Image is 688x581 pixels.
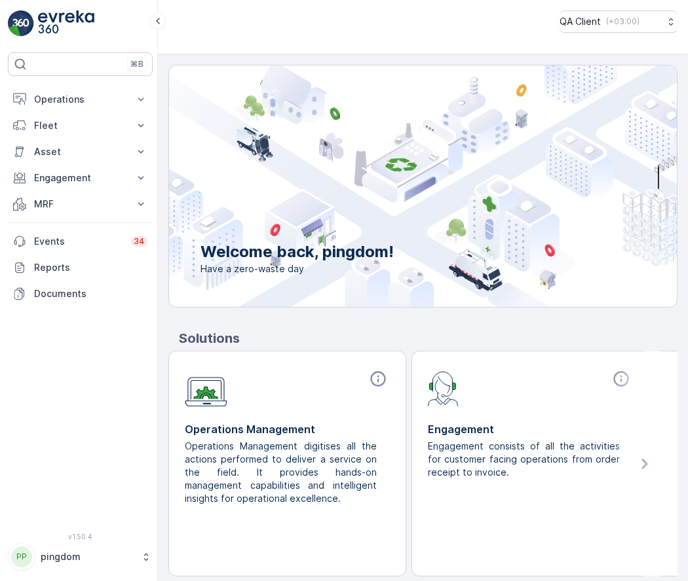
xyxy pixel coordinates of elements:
button: MRF [8,191,153,217]
button: Fleet [8,113,153,139]
button: Engagement [8,165,153,191]
p: Solutions [179,328,678,348]
p: Operations [34,93,126,106]
p: Welcome back, pingdom! [201,241,394,262]
img: logo_light-DOdMpM7g.png [38,10,94,37]
a: Reports [8,255,153,281]
button: Operations [8,86,153,113]
p: pingdom [41,550,134,563]
button: Asset [8,139,153,165]
p: Operations Management digitises all the actions performed to deliver a service on the field. It p... [185,440,379,505]
p: Documents [34,287,147,300]
p: Asset [34,145,126,158]
p: Operations Management [185,421,390,437]
p: Fleet [34,119,126,132]
button: PPpingdom [8,543,153,571]
p: Events [34,235,123,248]
a: Documents [8,281,153,307]
div: PP [11,546,32,567]
img: module-icon [428,370,459,406]
p: 34 [134,236,145,247]
p: Engagement [428,421,633,437]
span: v 1.50.4 [8,533,153,540]
p: Engagement consists of all the activities for customer facing operations from order receipt to in... [428,440,622,479]
a: Events34 [8,228,153,255]
p: MRF [34,198,126,211]
p: Reports [34,261,147,274]
span: Have a zero-waste day [201,262,394,275]
img: module-icon [185,370,227,407]
p: Engagement [34,171,126,185]
img: logo [8,10,34,37]
p: ⌘B [130,59,143,69]
img: city illustration [110,65,677,307]
p: ( +03:00 ) [606,16,640,27]
button: QA Client(+03:00) [560,10,678,33]
p: QA Client [560,15,601,28]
